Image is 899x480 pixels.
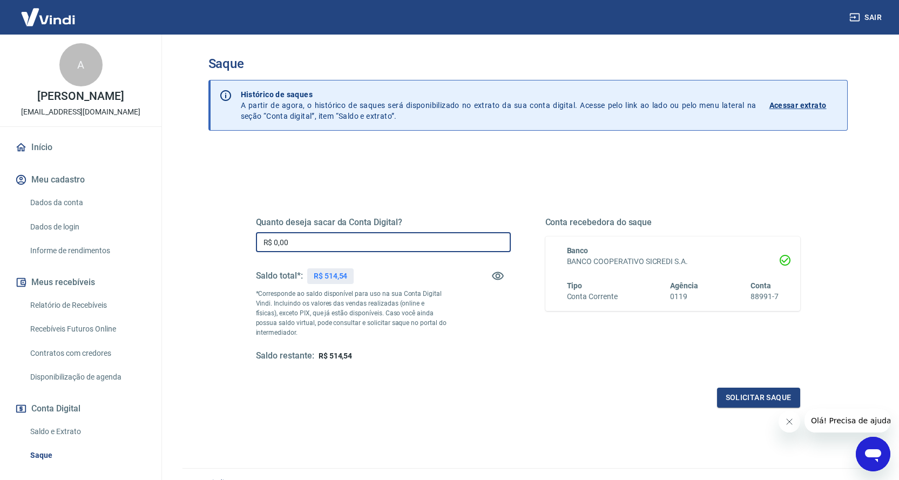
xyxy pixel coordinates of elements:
p: Histórico de saques [241,89,756,100]
iframe: Botão para abrir a janela de mensagens [856,437,890,471]
p: [EMAIL_ADDRESS][DOMAIN_NAME] [21,106,140,118]
button: Sair [847,8,886,28]
h3: Saque [208,56,848,71]
a: Acessar extrato [769,89,839,121]
span: Olá! Precisa de ajuda? [6,8,91,16]
h5: Saldo restante: [256,350,314,362]
a: Disponibilização de agenda [26,366,148,388]
span: Banco [567,246,589,255]
button: Meu cadastro [13,168,148,192]
a: Dados da conta [26,192,148,214]
a: Informe de rendimentos [26,240,148,262]
span: R$ 514,54 [319,351,353,360]
span: Tipo [567,281,583,290]
iframe: Fechar mensagem [779,411,800,432]
a: Saque [26,444,148,467]
span: Agência [670,281,698,290]
h5: Conta recebedora do saque [545,217,800,228]
div: A [59,43,103,86]
a: Saldo e Extrato [26,421,148,443]
a: Contratos com credores [26,342,148,364]
p: R$ 514,54 [314,271,348,282]
a: Recebíveis Futuros Online [26,318,148,340]
button: Conta Digital [13,397,148,421]
p: Acessar extrato [769,100,827,111]
h5: Quanto deseja sacar da Conta Digital? [256,217,511,228]
img: Vindi [13,1,83,33]
h6: Conta Corrente [567,291,618,302]
p: *Corresponde ao saldo disponível para uso na sua Conta Digital Vindi. Incluindo os valores das ve... [256,289,447,337]
a: Início [13,136,148,159]
button: Meus recebíveis [13,271,148,294]
a: Dados de login [26,216,148,238]
p: A partir de agora, o histórico de saques será disponibilizado no extrato da sua conta digital. Ac... [241,89,756,121]
span: Conta [751,281,771,290]
iframe: Mensagem da empresa [805,409,890,432]
h6: 88991-7 [751,291,779,302]
button: Solicitar saque [717,388,800,408]
h6: BANCO COOPERATIVO SICREDI S.A. [567,256,779,267]
h5: Saldo total*: [256,271,303,281]
p: [PERSON_NAME] [37,91,124,102]
a: Relatório de Recebíveis [26,294,148,316]
h6: 0119 [670,291,698,302]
